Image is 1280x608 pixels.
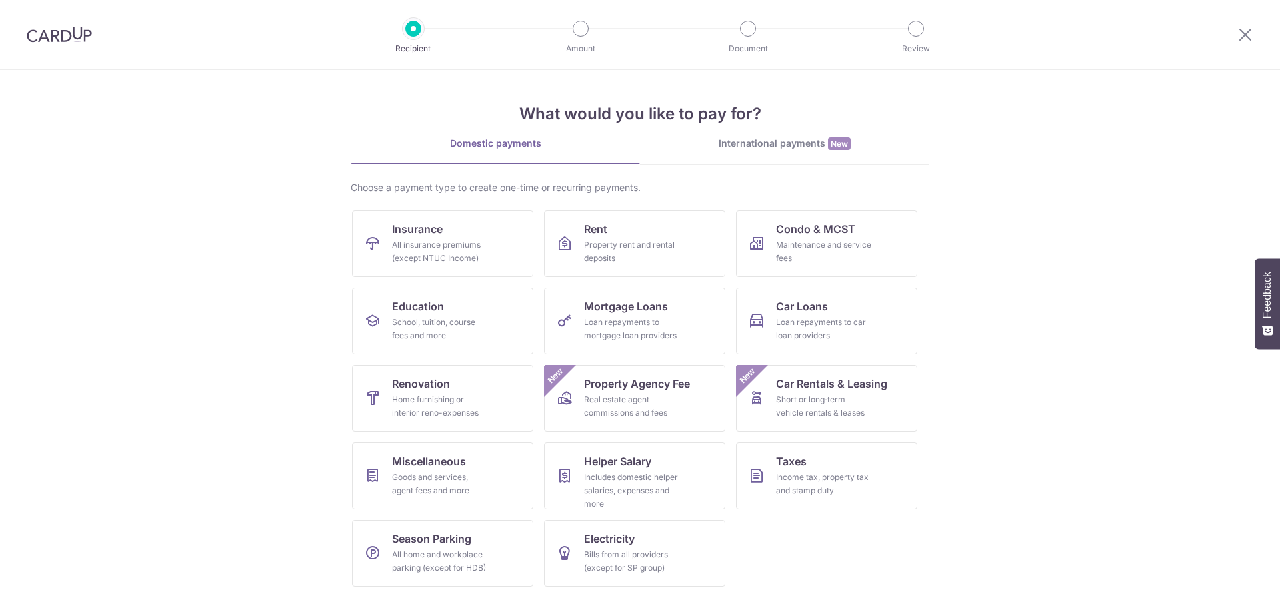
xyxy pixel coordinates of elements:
span: Electricity [584,531,635,547]
a: Car Rentals & LeasingShort or long‑term vehicle rentals & leasesNew [736,365,917,432]
span: Insurance [392,221,443,237]
span: Season Parking [392,531,471,547]
a: TaxesIncome tax, property tax and stamp duty [736,442,917,509]
div: Loan repayments to car loan providers [776,316,872,342]
div: All insurance premiums (except NTUC Income) [392,238,488,265]
span: Car Rentals & Leasing [776,376,887,392]
a: Property Agency FeeReal estate agent commissions and feesNew [544,365,725,432]
img: CardUp [27,27,92,43]
div: Domestic payments [351,137,640,150]
div: Choose a payment type to create one-time or recurring payments. [351,181,929,194]
div: Home furnishing or interior reno-expenses [392,393,488,420]
span: Education [392,298,444,314]
a: MiscellaneousGoods and services, agent fees and more [352,442,533,509]
p: Review [867,42,965,55]
div: School, tuition, course fees and more [392,316,488,342]
a: InsuranceAll insurance premiums (except NTUC Income) [352,210,533,277]
div: Income tax, property tax and stamp duty [776,471,872,497]
div: Maintenance and service fees [776,238,872,265]
span: New [737,365,759,387]
div: Property rent and rental deposits [584,238,680,265]
span: Taxes [776,453,807,469]
a: Helper SalaryIncludes domestic helper salaries, expenses and more [544,442,725,509]
div: Bills from all providers (except for SP group) [584,548,680,575]
span: New [828,137,851,150]
a: Car LoansLoan repayments to car loan providers [736,288,917,354]
span: Rent [584,221,607,237]
a: Condo & MCSTMaintenance and service fees [736,210,917,277]
span: Condo & MCST [776,221,855,237]
p: Amount [531,42,630,55]
span: Car Loans [776,298,828,314]
span: Property Agency Fee [584,376,690,392]
a: Season ParkingAll home and workplace parking (except for HDB) [352,520,533,587]
div: Includes domestic helper salaries, expenses and more [584,471,680,511]
button: Feedback - Show survey [1255,258,1280,349]
p: Document [699,42,797,55]
a: EducationSchool, tuition, course fees and more [352,288,533,354]
a: RentProperty rent and rental deposits [544,210,725,277]
div: Loan repayments to mortgage loan providers [584,316,680,342]
a: RenovationHome furnishing or interior reno-expenses [352,365,533,432]
span: Miscellaneous [392,453,466,469]
span: Feedback [1261,272,1273,318]
div: International payments [640,137,929,151]
span: New [545,365,567,387]
span: Helper Salary [584,453,651,469]
p: Recipient [364,42,463,55]
span: Renovation [392,376,450,392]
div: All home and workplace parking (except for HDB) [392,548,488,575]
span: Mortgage Loans [584,298,668,314]
a: Mortgage LoansLoan repayments to mortgage loan providers [544,288,725,354]
div: Goods and services, agent fees and more [392,471,488,497]
h4: What would you like to pay for? [351,102,929,126]
a: ElectricityBills from all providers (except for SP group) [544,520,725,587]
div: Real estate agent commissions and fees [584,393,680,420]
div: Short or long‑term vehicle rentals & leases [776,393,872,420]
